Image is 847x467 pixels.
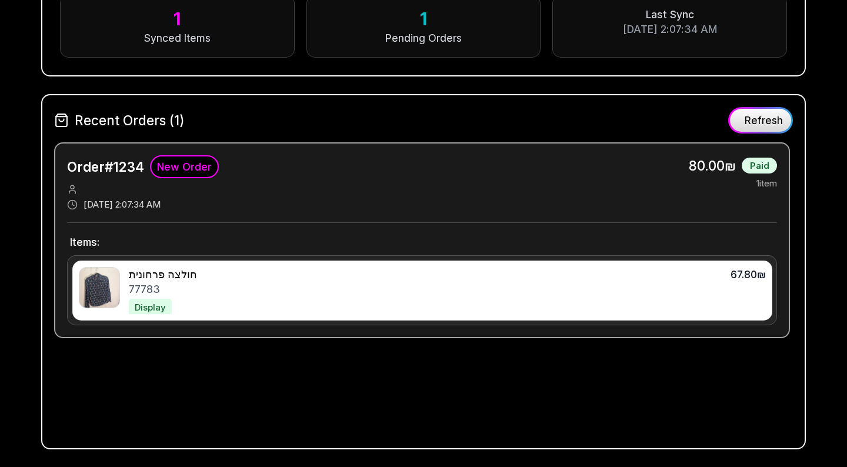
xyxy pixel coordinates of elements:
div: 1 item [689,178,777,189]
span: New Order [157,159,212,174]
img: חולצה פרחונית [79,268,119,308]
span: Recent Orders (1) [75,110,185,131]
span: Refresh [745,113,783,128]
div: 67.80₪ [731,267,766,282]
span: Display [129,299,172,316]
button: Refresh [728,107,793,134]
div: 1 [72,7,282,31]
div: Pending Orders [319,31,529,45]
div: 1 [319,7,529,31]
div: Paid [742,158,777,174]
h4: Items : [70,235,777,249]
div: 77783 [129,282,716,296]
div: Last Sync [565,7,775,22]
h3: Order # 1234 [67,156,144,177]
div: [DATE] 2:07:34 AM [565,22,775,36]
div: חולצה פרחונית [129,267,716,282]
span: 80.00₪ [689,155,736,176]
span: [DATE] 2:07:34 AM [84,199,161,211]
div: Synced Items [72,31,282,45]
